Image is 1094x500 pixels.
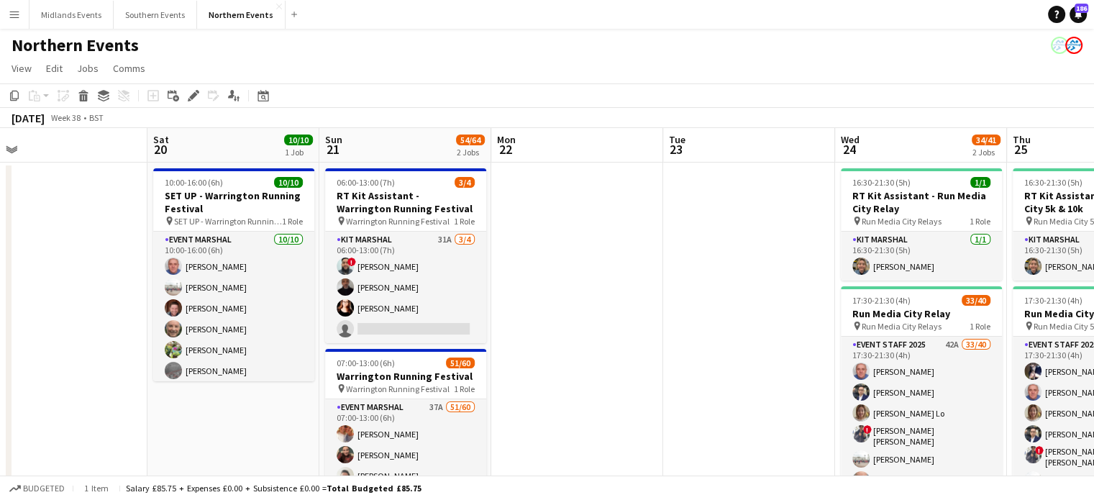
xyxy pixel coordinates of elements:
app-user-avatar: RunThrough Events [1051,37,1068,54]
button: Budgeted [7,481,67,496]
button: Midlands Events [29,1,114,29]
app-user-avatar: RunThrough Events [1065,37,1082,54]
span: Total Budgeted £85.75 [327,483,421,494]
span: 186 [1075,4,1088,13]
a: Edit [40,59,68,78]
span: Jobs [77,62,99,75]
span: Comms [113,62,145,75]
div: [DATE] [12,111,45,125]
button: Northern Events [197,1,286,29]
div: BST [89,112,104,123]
span: View [12,62,32,75]
span: 1 item [79,483,114,494]
button: Southern Events [114,1,197,29]
a: View [6,59,37,78]
div: Salary £85.75 + Expenses £0.00 + Subsistence £0.00 = [126,483,421,494]
span: Week 38 [47,112,83,123]
span: Budgeted [23,483,65,494]
span: Edit [46,62,63,75]
a: Jobs [71,59,104,78]
a: Comms [107,59,151,78]
h1: Northern Events [12,35,139,56]
a: 186 [1070,6,1087,23]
